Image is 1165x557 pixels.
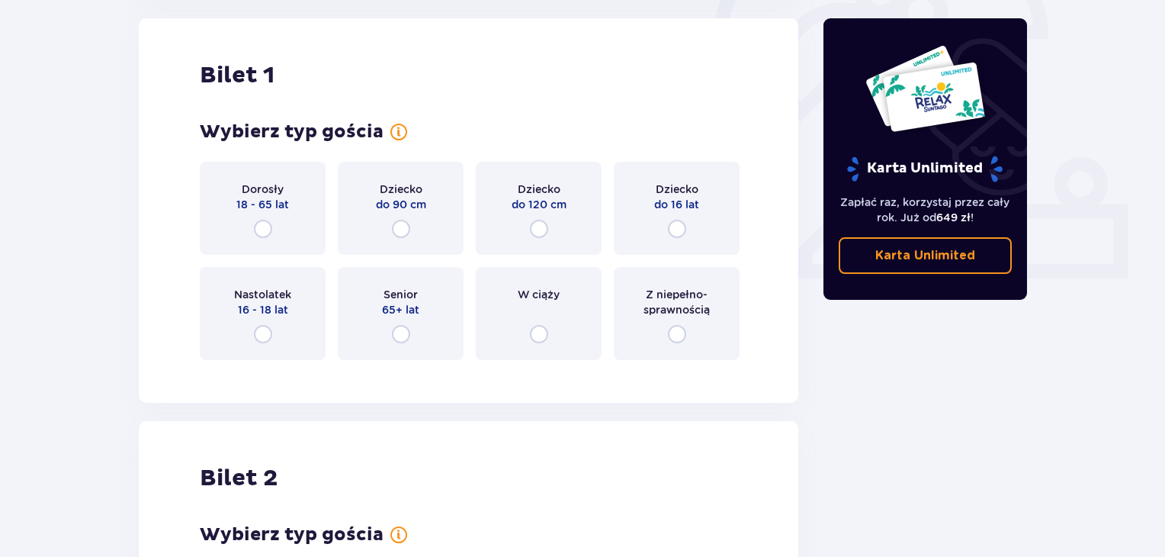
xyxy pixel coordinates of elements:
p: Karta Unlimited [875,247,975,264]
span: 18 - 65 lat [236,197,289,212]
span: do 16 lat [654,197,699,212]
h2: Bilet 2 [200,464,278,493]
span: Dziecko [656,182,698,197]
span: Nastolatek [234,287,291,302]
p: Karta Unlimited [846,156,1004,182]
p: Zapłać raz, korzystaj przez cały rok. Już od ! [839,195,1013,225]
h2: Bilet 1 [200,61,274,90]
a: Karta Unlimited [839,237,1013,274]
h3: Wybierz typ gościa [200,523,384,546]
span: 16 - 18 lat [238,302,288,317]
span: Senior [384,287,418,302]
span: 65+ lat [382,302,419,317]
span: Dziecko [518,182,560,197]
span: W ciąży [518,287,560,302]
span: Z niepełno­sprawnością [627,287,726,317]
span: 649 zł [936,211,971,224]
span: do 90 cm [376,197,426,212]
img: Dwie karty całoroczne do Suntago z napisem 'UNLIMITED RELAX', na białym tle z tropikalnymi liśćmi... [865,44,986,133]
span: do 120 cm [512,197,566,212]
span: Dorosły [242,182,284,197]
span: Dziecko [380,182,422,197]
h3: Wybierz typ gościa [200,121,384,143]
